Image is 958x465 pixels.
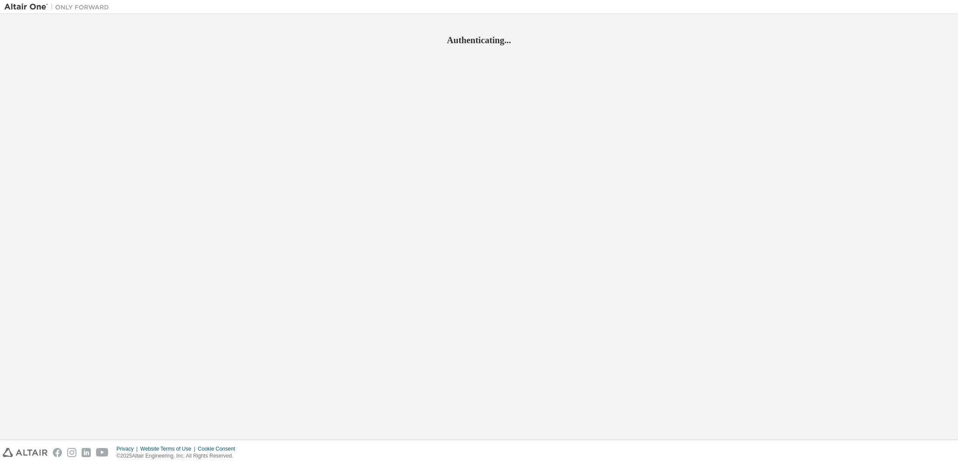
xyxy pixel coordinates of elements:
img: linkedin.svg [82,448,91,457]
p: © 2025 Altair Engineering, Inc. All Rights Reserved. [117,452,240,460]
div: Privacy [117,445,140,452]
h2: Authenticating... [4,34,954,46]
div: Cookie Consent [198,445,240,452]
img: instagram.svg [67,448,76,457]
img: facebook.svg [53,448,62,457]
img: altair_logo.svg [3,448,48,457]
div: Website Terms of Use [140,445,198,452]
img: youtube.svg [96,448,109,457]
img: Altair One [4,3,113,11]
